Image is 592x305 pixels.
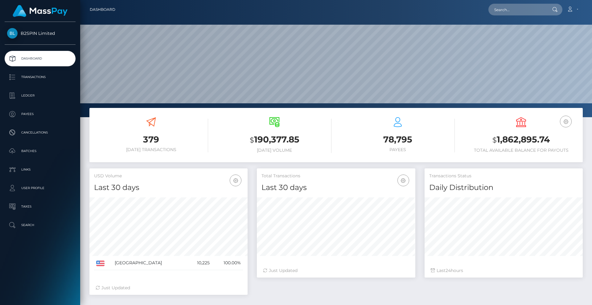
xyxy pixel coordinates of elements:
[341,134,455,146] h3: 78,795
[488,4,546,15] input: Search...
[13,5,68,17] img: MassPay Logo
[492,136,497,144] small: $
[5,51,76,66] a: Dashboard
[7,221,73,230] p: Search
[250,136,254,144] small: $
[7,202,73,211] p: Taxes
[7,109,73,119] p: Payees
[7,146,73,156] p: Batches
[429,173,578,179] h5: Transactions Status
[217,148,331,153] h6: [DATE] Volume
[7,28,18,39] img: B2SPIN Limited
[212,256,243,270] td: 100.00%
[94,147,208,152] h6: [DATE] Transactions
[5,106,76,122] a: Payees
[7,54,73,63] p: Dashboard
[464,148,578,153] h6: Total Available Balance for Payouts
[5,180,76,196] a: User Profile
[96,285,241,291] div: Just Updated
[94,134,208,146] h3: 379
[261,173,410,179] h5: Total Transactions
[5,143,76,159] a: Batches
[7,72,73,82] p: Transactions
[94,173,243,179] h5: USD Volume
[5,88,76,103] a: Ledger
[7,165,73,174] p: Links
[5,199,76,214] a: Taxes
[90,3,115,16] a: Dashboard
[263,267,409,274] div: Just Updated
[446,268,451,273] span: 24
[7,91,73,100] p: Ledger
[187,256,212,270] td: 10,225
[7,128,73,137] p: Cancellations
[431,267,577,274] div: Last hours
[7,183,73,193] p: User Profile
[464,134,578,146] h3: 1,862,895.74
[261,182,410,193] h4: Last 30 days
[5,31,76,36] span: B2SPIN Limited
[5,125,76,140] a: Cancellations
[217,134,331,146] h3: 190,377.85
[341,147,455,152] h6: Payees
[5,69,76,85] a: Transactions
[5,217,76,233] a: Search
[5,162,76,177] a: Links
[94,182,243,193] h4: Last 30 days
[113,256,187,270] td: [GEOGRAPHIC_DATA]
[96,261,105,266] img: US.png
[429,182,578,193] h4: Daily Distribution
